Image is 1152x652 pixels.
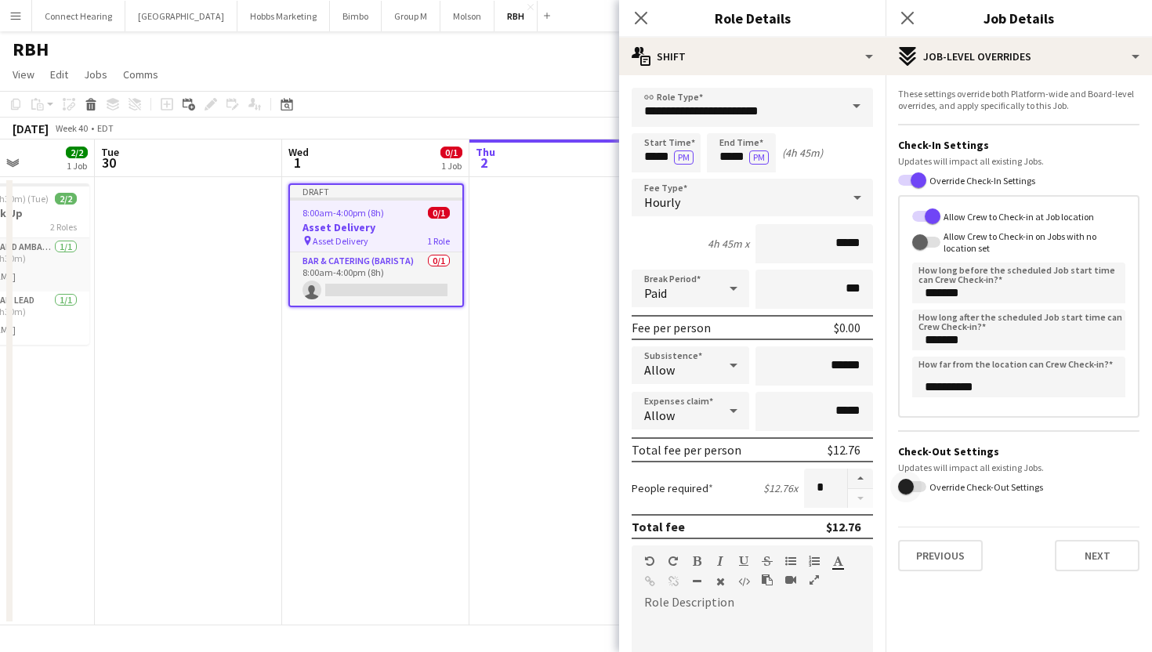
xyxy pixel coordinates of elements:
h3: Job Details [886,8,1152,28]
span: Allow [644,407,675,423]
button: Strikethrough [762,555,773,567]
app-job-card: Draft8:00am-4:00pm (8h)0/1Asset Delivery Asset Delivery1 RoleBar & Catering (Barista)0/18:00am-4:... [288,183,464,307]
button: Fullscreen [809,574,820,586]
div: $0.00 [834,320,860,335]
span: 8:00am-4:00pm (8h) [302,207,384,219]
span: Week 40 [52,122,91,134]
label: People required [632,481,713,495]
button: Previous [898,540,983,571]
div: Job-Level Overrides [886,38,1152,75]
div: EDT [97,122,114,134]
button: Paste as plain text [762,574,773,586]
div: Updates will impact all existing Jobs. [898,155,1139,167]
h3: Check-In Settings [898,138,1139,152]
button: Ordered List [809,555,820,567]
button: Connect Hearing [32,1,125,31]
div: $12.76 [826,519,860,534]
button: Horizontal Line [691,575,702,588]
h3: Check-Out Settings [898,444,1139,458]
span: 1 [286,154,309,172]
button: Increase [848,469,873,489]
div: 1 Job [441,160,462,172]
span: Thu [476,145,495,159]
div: 4h 45m x [708,237,749,251]
span: 2 [473,154,495,172]
button: HTML Code [738,575,749,588]
span: 30 [99,154,119,172]
span: Edit [50,67,68,81]
div: $12.76 x [763,481,798,495]
button: Bimbo [330,1,382,31]
button: Insert video [785,574,796,586]
div: (4h 45m) [782,146,823,160]
button: [GEOGRAPHIC_DATA] [125,1,237,31]
button: Text Color [832,555,843,567]
span: Allow [644,362,675,378]
div: $12.76 [828,442,860,458]
span: Wed [288,145,309,159]
label: Allow Crew to Check-in on Jobs with no location set [940,230,1125,254]
span: 2/2 [66,147,88,158]
h1: RBH [13,38,49,61]
label: Override Check-Out Settings [926,481,1043,493]
div: [DATE] [13,121,49,136]
a: Jobs [78,64,114,85]
a: Comms [117,64,165,85]
button: Underline [738,555,749,567]
button: PM [674,150,694,165]
div: Shift [619,38,886,75]
div: Total fee per person [632,442,741,458]
button: Redo [668,555,679,567]
span: Hourly [644,194,680,210]
button: Undo [644,555,655,567]
button: Bold [691,555,702,567]
span: Comms [123,67,158,81]
span: 2 Roles [50,221,77,233]
span: 2/2 [55,193,77,205]
label: Override Check-In Settings [926,175,1035,187]
label: Allow Crew to Check-in at Job location [940,210,1094,222]
a: View [6,64,41,85]
div: Fee per person [632,320,711,335]
h3: Asset Delivery [290,220,462,234]
div: Updates will impact all existing Jobs. [898,462,1139,473]
span: View [13,67,34,81]
span: 1 Role [427,235,450,247]
span: Asset Delivery [313,235,368,247]
button: Clear Formatting [715,575,726,588]
span: 0/1 [428,207,450,219]
div: Draft [290,185,462,197]
span: Jobs [84,67,107,81]
button: RBH [494,1,538,31]
span: Tue [101,145,119,159]
a: Edit [44,64,74,85]
button: Hobbs Marketing [237,1,330,31]
app-card-role: Bar & Catering (Barista)0/18:00am-4:00pm (8h) [290,252,462,306]
button: Group M [382,1,440,31]
span: 0/1 [440,147,462,158]
button: PM [749,150,769,165]
button: Next [1055,540,1139,571]
span: Paid [644,285,667,301]
h3: Role Details [619,8,886,28]
div: Total fee [632,519,685,534]
button: Molson [440,1,494,31]
button: Italic [715,555,726,567]
button: Unordered List [785,555,796,567]
div: 1 Job [67,160,87,172]
div: These settings override both Platform-wide and Board-level overrides, and apply specifically to t... [898,88,1139,111]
